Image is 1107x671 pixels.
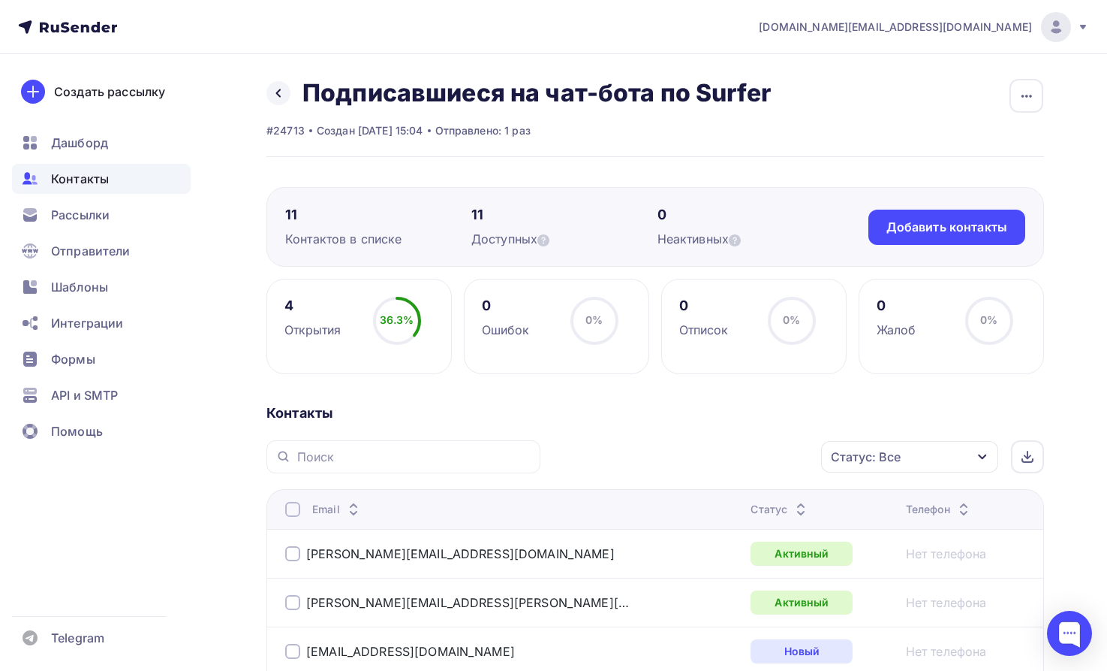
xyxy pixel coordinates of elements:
[266,123,305,138] div: #24713
[906,502,973,517] div: Телефон
[266,404,1044,422] div: Контакты
[51,422,103,440] span: Помощь
[284,297,341,315] div: 4
[51,242,131,260] span: Отправители
[820,440,999,473] button: Статус: Все
[51,206,110,224] span: Рассылки
[12,128,191,158] a: Дашборд
[877,321,916,339] div: Жалоб
[12,164,191,194] a: Контакты
[585,313,603,326] span: 0%
[302,78,771,108] h2: Подписавшиеся на чат-бота по Surfer
[12,344,191,374] a: Формы
[54,83,165,101] div: Создать рассылку
[877,297,916,315] div: 0
[51,629,104,647] span: Telegram
[751,502,810,517] div: Статус
[980,313,997,326] span: 0%
[51,278,108,296] span: Шаблоны
[51,350,95,368] span: Формы
[759,20,1032,35] span: [DOMAIN_NAME][EMAIL_ADDRESS][DOMAIN_NAME]
[471,206,657,224] div: 11
[482,321,530,339] div: Ошибок
[906,642,987,660] a: Нет телефона
[657,206,844,224] div: 0
[679,321,729,339] div: Отписок
[759,12,1089,42] a: [DOMAIN_NAME][EMAIL_ADDRESS][DOMAIN_NAME]
[284,321,341,339] div: Открытия
[12,272,191,302] a: Шаблоны
[51,134,108,152] span: Дашборд
[751,639,853,663] div: Новый
[482,297,530,315] div: 0
[886,219,1007,236] div: Добавить контакты
[751,591,853,615] div: Активный
[285,206,471,224] div: 11
[317,123,423,138] div: Создан [DATE] 15:04
[12,200,191,230] a: Рассылки
[435,123,531,138] div: Отправлено: 1 раз
[906,594,987,612] a: Нет телефона
[12,236,191,266] a: Отправители
[751,542,853,566] div: Активный
[306,595,629,610] a: [PERSON_NAME][EMAIL_ADDRESS][PERSON_NAME][DOMAIN_NAME]
[380,313,414,326] span: 36.3%
[51,314,123,332] span: Интеграции
[831,448,901,466] div: Статус: Все
[679,297,729,315] div: 0
[285,230,471,248] div: Контактов в списке
[297,449,531,465] input: Поиск
[51,170,109,188] span: Контакты
[306,644,515,659] a: [EMAIL_ADDRESS][DOMAIN_NAME]
[657,230,844,248] div: Неактивных
[51,386,118,404] span: API и SMTP
[783,313,800,326] span: 0%
[471,230,657,248] div: Доступных
[306,546,615,561] a: [PERSON_NAME][EMAIL_ADDRESS][DOMAIN_NAME]
[906,545,987,563] a: Нет телефона
[312,502,362,517] div: Email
